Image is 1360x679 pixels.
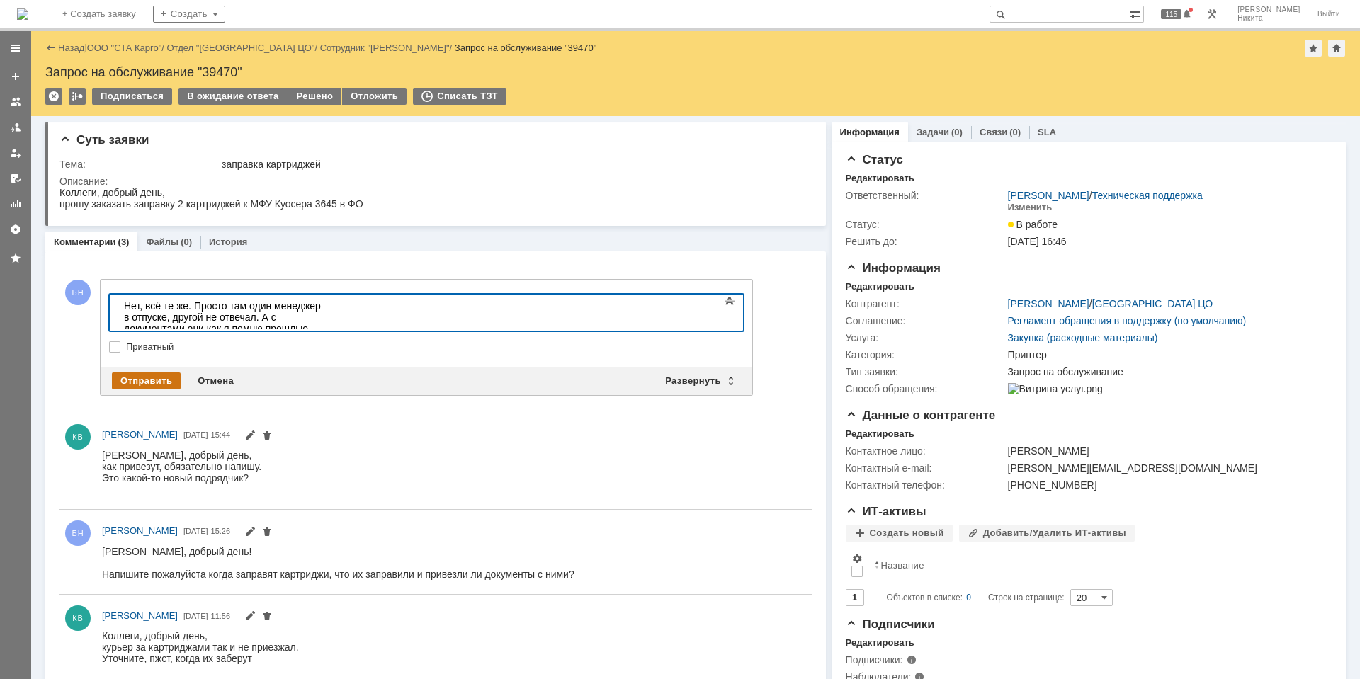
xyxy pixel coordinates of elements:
[846,298,1005,309] div: Контрагент:
[846,428,914,440] div: Редактировать
[4,167,27,190] a: Мои согласования
[1008,462,1325,474] div: [PERSON_NAME][EMAIL_ADDRESS][DOMAIN_NAME]
[102,428,178,442] a: [PERSON_NAME]
[455,42,597,53] div: Запрос на обслуживание "39470"
[153,6,225,23] div: Создать
[320,42,450,53] a: Сотрудник "[PERSON_NAME]"
[846,315,1005,326] div: Соглашение:
[167,42,315,53] a: Отдел "[GEOGRAPHIC_DATA] ЦО"
[183,430,208,439] span: [DATE]
[59,159,219,170] div: Тема:
[1008,332,1158,343] a: Закупка (расходные материалы)
[846,462,1005,474] div: Контактный e-mail:
[846,366,1005,377] div: Тип заявки:
[102,429,178,440] span: [PERSON_NAME]
[846,281,914,292] div: Редактировать
[846,654,988,666] div: Подписчики:
[102,525,178,536] span: [PERSON_NAME]
[1008,349,1325,360] div: Принтер
[1008,479,1325,491] div: [PHONE_NUMBER]
[868,547,1320,583] th: Название
[846,617,935,631] span: Подписчики
[320,42,455,53] div: /
[4,65,27,88] a: Создать заявку
[1161,9,1181,19] span: 115
[244,612,256,623] span: Редактировать
[102,609,178,623] a: [PERSON_NAME]
[17,8,28,20] a: Перейти на домашнюю страницу
[4,91,27,113] a: Заявки на командах
[65,280,91,305] span: БН
[1328,40,1345,57] div: Сделать домашней страницей
[209,236,247,247] a: История
[84,42,86,52] div: |
[1092,298,1213,309] a: [GEOGRAPHIC_DATA] ЦО
[846,332,1005,343] div: Услуга:
[1008,445,1325,457] div: [PERSON_NAME]
[1038,127,1056,137] a: SLA
[4,193,27,215] a: Отчеты
[261,527,273,539] span: Удалить
[846,261,941,275] span: Информация
[1009,127,1021,137] div: (0)
[846,173,914,184] div: Редактировать
[846,190,1005,201] div: Ответственный:
[45,65,1346,79] div: Запрос на обслуживание "39470"
[17,8,28,20] img: logo
[887,589,1065,606] i: Строк на странице:
[183,527,208,535] span: [DATE]
[1008,202,1053,213] div: Изменить
[721,292,738,309] span: Показать панель инструментов
[211,612,231,620] span: 11:56
[1129,6,1143,20] span: Расширенный поиск
[881,560,924,571] div: Название
[167,42,320,53] div: /
[851,553,863,564] span: Настройки
[45,88,62,105] div: Удалить
[1008,315,1247,326] a: Регламент обращения в поддержку (по умолчанию)
[840,127,900,137] a: Информация
[58,42,84,53] a: Назад
[1008,190,1089,201] a: [PERSON_NAME]
[4,116,27,139] a: Заявки в моей ответственности
[846,219,1005,230] div: Статус:
[846,409,996,422] span: Данные о контрагенте
[222,159,804,170] div: заправка картриджей
[1008,383,1103,394] img: Витрина услуг.png
[261,612,273,623] span: Удалить
[1008,219,1058,230] span: В работе
[887,593,963,603] span: Объектов в списке:
[181,236,192,247] div: (0)
[1305,40,1322,57] div: Добавить в избранное
[846,445,1005,457] div: Контактное лицо:
[6,6,207,74] div: Нет, всё те же. Просто там один менеджер в отпуске, другой не отвечал. А с документами они как я ...
[69,88,86,105] div: Работа с массовостью
[146,236,178,247] a: Файлы
[244,527,256,539] span: Редактировать
[4,218,27,241] a: Настройки
[1092,190,1203,201] a: Техническая поддержка
[1237,6,1300,14] span: [PERSON_NAME]
[87,42,167,53] div: /
[846,479,1005,491] div: Контактный телефон:
[1008,190,1203,201] div: /
[183,612,208,620] span: [DATE]
[846,236,1005,247] div: Решить до:
[1237,14,1300,23] span: Никита
[917,127,949,137] a: Задачи
[59,176,807,187] div: Описание:
[1008,366,1325,377] div: Запрос на обслуживание
[1008,236,1067,247] span: [DATE] 16:46
[951,127,963,137] div: (0)
[1203,6,1220,23] a: Перейти в интерфейс администратора
[846,383,1005,394] div: Способ обращения:
[4,142,27,164] a: Мои заявки
[126,341,741,353] label: Приватный
[966,589,971,606] div: 0
[118,236,130,247] div: (3)
[846,153,903,166] span: Статус
[846,505,926,518] span: ИТ-активы
[261,431,273,443] span: Удалить
[211,527,231,535] span: 15:26
[59,133,149,147] span: Суть заявки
